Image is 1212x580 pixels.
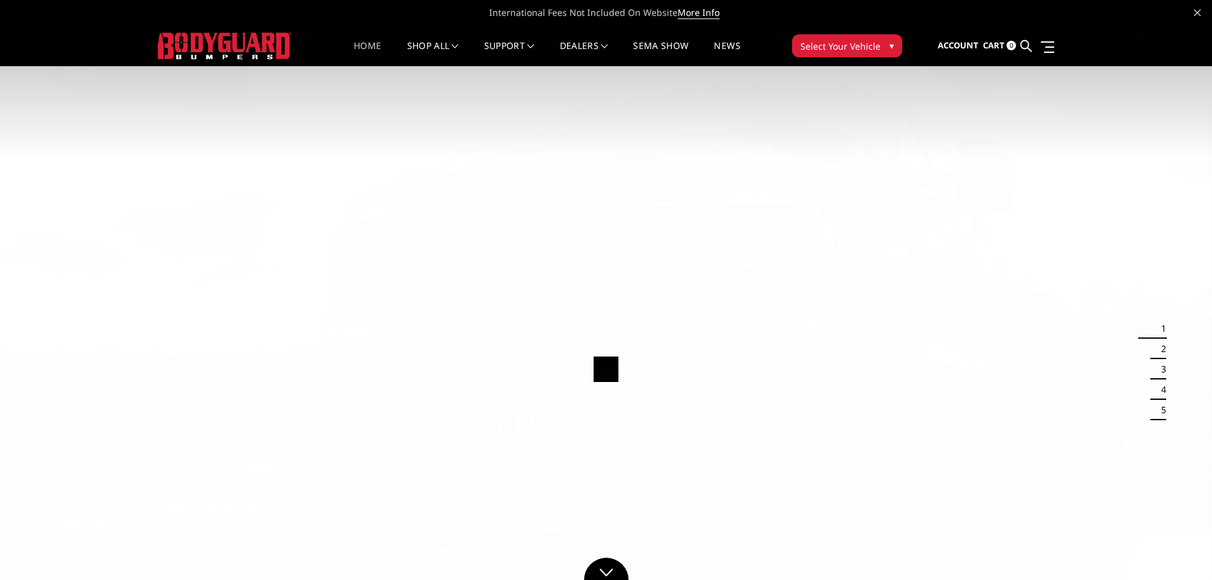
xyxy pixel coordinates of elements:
a: Cart 0 [983,29,1016,63]
a: shop all [407,41,459,66]
span: Select Your Vehicle [800,39,881,53]
a: SEMA Show [633,41,688,66]
span: 0 [1007,41,1016,50]
span: ▾ [889,39,894,52]
button: Select Your Vehicle [792,34,902,57]
a: Support [484,41,534,66]
span: Account [938,39,979,51]
button: 5 of 5 [1153,400,1166,420]
a: News [714,41,740,66]
a: Account [938,29,979,63]
img: BODYGUARD BUMPERS [158,32,291,59]
button: 1 of 5 [1153,318,1166,339]
a: More Info [678,6,720,19]
a: Click to Down [584,558,629,580]
button: 4 of 5 [1153,379,1166,400]
a: Dealers [560,41,608,66]
span: Cart [983,39,1005,51]
button: 2 of 5 [1153,339,1166,359]
a: Home [354,41,381,66]
button: 3 of 5 [1153,359,1166,379]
